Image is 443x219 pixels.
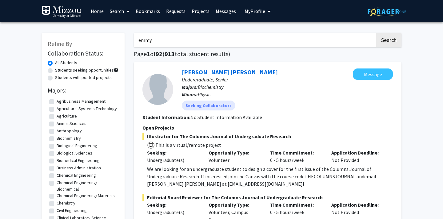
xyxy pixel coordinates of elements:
[147,209,199,216] div: Undergraduate(s)
[156,50,162,58] span: 92
[48,40,72,48] span: Refine By
[57,157,100,164] label: Biomedical Engineering
[327,149,388,164] div: Not Provided
[142,133,393,140] span: Illustrator for The Columns Journal of Undergraduate Research
[155,142,221,148] span: This is a virtual/remote project
[204,149,265,164] div: Volunteer
[182,91,198,97] b: Minors:
[213,0,239,22] a: Messages
[353,68,393,80] button: Message Gibson Tschappler
[198,91,212,97] span: Physics
[133,0,163,22] a: Bookmarks
[57,128,82,134] label: Anthropology
[5,191,26,214] iframe: Chat
[48,50,118,57] h2: Collaboration Status:
[182,84,198,90] b: Majors:
[48,87,118,94] h2: Majors:
[270,201,322,209] p: Time Commitment:
[265,149,327,164] div: 0 - 5 hours/week
[57,113,77,119] label: Agriculture
[147,156,199,164] div: Undergraduate(s)
[142,114,190,120] b: Student Information:
[134,50,401,58] h1: Page of ( total student results)
[198,84,224,90] span: Biochemistry
[147,50,150,58] span: 1
[57,98,106,105] label: Agribusiness Management
[331,201,384,209] p: Application Deadline:
[147,201,199,209] p: Seeking:
[376,33,401,47] button: Search
[57,165,101,171] label: Business Administration
[57,105,117,112] label: Agricultural Systems Technology
[331,149,384,156] p: Application Deadline:
[305,173,364,180] span: THECOLUMNSJOURNAL and
[163,0,189,22] a: Requests
[88,0,107,22] a: Home
[147,165,393,188] p: We are looking for an undergraduate student to design a cover for the first issue of the Columns ...
[182,76,228,83] span: Undergraduate, Senior
[270,149,322,156] p: Time Commitment:
[57,150,92,156] label: Biological Sciences
[190,114,262,120] span: No Student Information Available
[57,135,81,142] label: Biochemistry
[134,33,375,47] input: Search Keywords
[182,68,278,76] a: [PERSON_NAME] [PERSON_NAME]
[189,0,213,22] a: Projects
[107,0,133,22] a: Search
[245,8,265,14] span: My Profile
[57,207,87,214] label: Civil Engineering
[55,67,114,73] label: Students seeking opportunities
[57,200,75,206] label: Chemistry
[57,143,97,149] label: Biological Engineering
[209,201,261,209] p: Opportunity Type:
[57,120,86,127] label: Animal Sciences
[57,172,96,179] label: Chemical Engineering
[55,74,112,81] label: Students with posted projects
[42,6,82,18] img: University of Missouri Logo
[209,149,261,156] p: Opportunity Type:
[368,7,406,16] img: ForagerOne Logo
[55,60,77,66] label: All Students
[147,149,199,156] p: Seeking:
[165,50,175,58] span: 913
[57,180,117,192] label: Chemical Engineering: Biochemical
[182,101,235,110] mat-chip: Seeking Collaborators
[142,194,393,201] span: Editorial Board Reviewer for The Columns Journal of Undergraduate Research
[57,192,115,199] label: Chemical Engineering: Materials
[142,125,174,131] span: Open Projects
